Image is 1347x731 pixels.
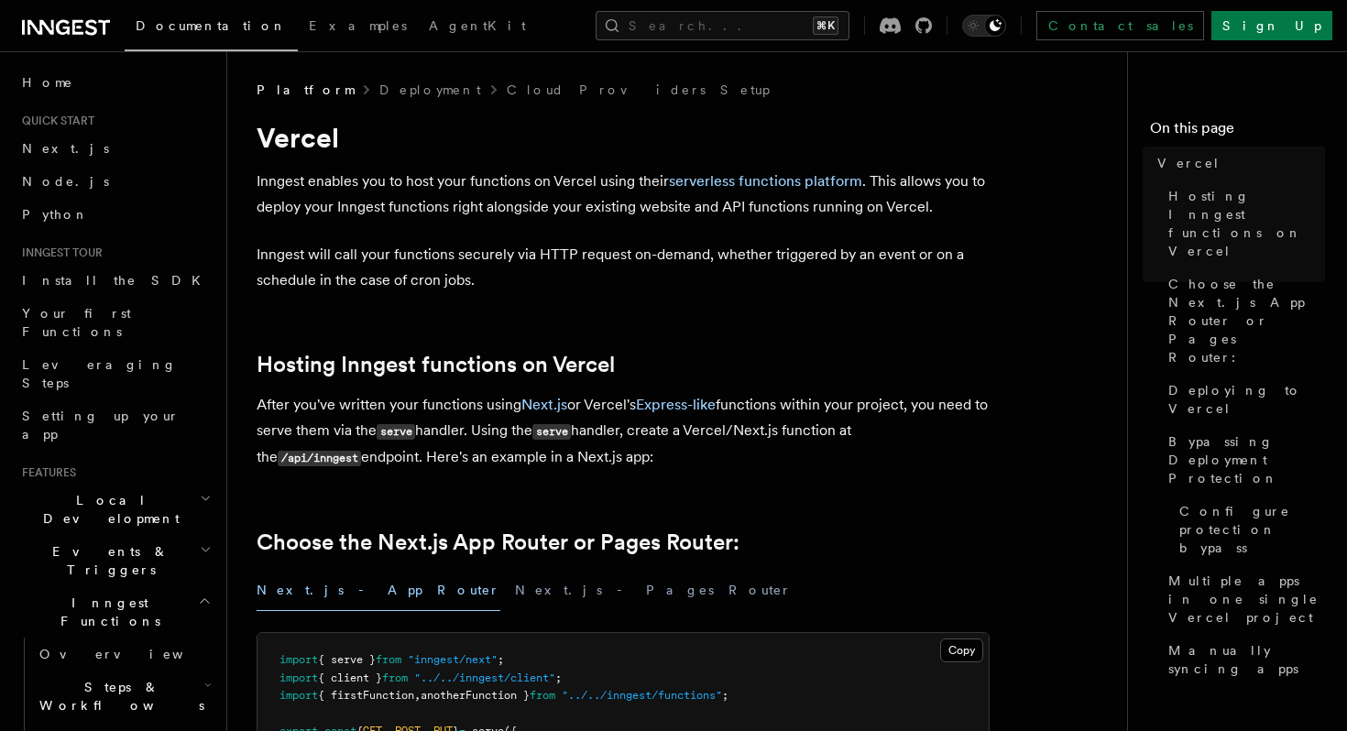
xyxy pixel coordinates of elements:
span: Python [22,207,89,222]
a: Home [15,66,215,99]
a: serverless functions platform [669,172,862,190]
a: Python [15,198,215,231]
span: "../../inngest/functions" [562,689,722,702]
a: Hosting Inngest functions on Vercel [257,352,615,377]
span: , [414,689,421,702]
code: serve [532,424,571,440]
a: Deployment [379,81,481,99]
a: Setting up your app [15,399,215,451]
p: Inngest will call your functions securely via HTTP request on-demand, whether triggered by an eve... [257,242,990,293]
a: Cloud Providers Setup [507,81,770,99]
span: Setting up your app [22,409,180,442]
a: Choose the Next.js App Router or Pages Router: [1161,267,1325,374]
a: Deploying to Vercel [1161,374,1325,425]
span: Install the SDK [22,273,212,288]
button: Search...⌘K [596,11,849,40]
span: Deploying to Vercel [1168,381,1325,418]
span: ; [498,653,504,666]
span: "../../inngest/client" [414,671,555,684]
code: /api/inngest [278,451,361,466]
button: Local Development [15,484,215,535]
a: Next.js [521,396,567,413]
span: Inngest tour [15,245,103,260]
span: Node.js [22,174,109,189]
a: Overview [32,638,215,671]
a: Manually syncing apps [1161,634,1325,685]
a: Your first Functions [15,297,215,348]
span: ; [555,671,562,684]
span: Hosting Inngest functions on Vercel [1168,187,1325,260]
a: AgentKit [418,5,537,49]
kbd: ⌘K [813,16,838,35]
span: "inngest/next" [408,653,498,666]
a: Configure protection bypass [1172,495,1325,564]
span: anotherFunction } [421,689,530,702]
button: Next.js - App Router [257,570,500,611]
a: Express-like [636,396,716,413]
a: Documentation [125,5,298,51]
button: Toggle dark mode [962,15,1006,37]
span: Quick start [15,114,94,128]
span: from [376,653,401,666]
span: AgentKit [429,18,526,33]
span: Features [15,465,76,480]
span: Choose the Next.js App Router or Pages Router: [1168,275,1325,366]
span: import [279,653,318,666]
span: { client } [318,671,382,684]
a: Next.js [15,132,215,165]
h4: On this page [1150,117,1325,147]
h1: Vercel [257,121,990,154]
span: Bypassing Deployment Protection [1168,432,1325,487]
button: Steps & Workflows [32,671,215,722]
span: Home [22,73,73,92]
button: Next.js - Pages Router [515,570,792,611]
p: Inngest enables you to host your functions on Vercel using their . This allows you to deploy your... [257,169,990,220]
span: ; [722,689,728,702]
span: Documentation [136,18,287,33]
span: Events & Triggers [15,542,200,579]
span: import [279,671,318,684]
span: Next.js [22,141,109,156]
a: Choose the Next.js App Router or Pages Router: [257,529,739,555]
button: Events & Triggers [15,535,215,586]
a: Node.js [15,165,215,198]
code: serve [377,424,415,440]
a: Install the SDK [15,264,215,297]
a: Leveraging Steps [15,348,215,399]
a: Contact sales [1036,11,1204,40]
a: Sign Up [1211,11,1332,40]
span: Inngest Functions [15,594,198,630]
span: Multiple apps in one single Vercel project [1168,572,1325,627]
span: Overview [39,647,228,661]
button: Inngest Functions [15,586,215,638]
span: Leveraging Steps [22,357,177,390]
span: Platform [257,81,354,99]
span: Configure protection bypass [1179,502,1325,557]
span: Examples [309,18,407,33]
a: Bypassing Deployment Protection [1161,425,1325,495]
span: import [279,689,318,702]
span: { serve } [318,653,376,666]
span: from [382,671,408,684]
span: from [530,689,555,702]
a: Hosting Inngest functions on Vercel [1161,180,1325,267]
span: Manually syncing apps [1168,641,1325,678]
p: After you've written your functions using or Vercel's functions within your project, you need to ... [257,392,990,471]
span: Local Development [15,491,200,528]
a: Multiple apps in one single Vercel project [1161,564,1325,634]
a: Examples [298,5,418,49]
a: Vercel [1150,147,1325,180]
span: Steps & Workflows [32,678,204,715]
span: { firstFunction [318,689,414,702]
span: Your first Functions [22,306,131,339]
span: Vercel [1157,154,1221,172]
button: Copy [940,638,983,662]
